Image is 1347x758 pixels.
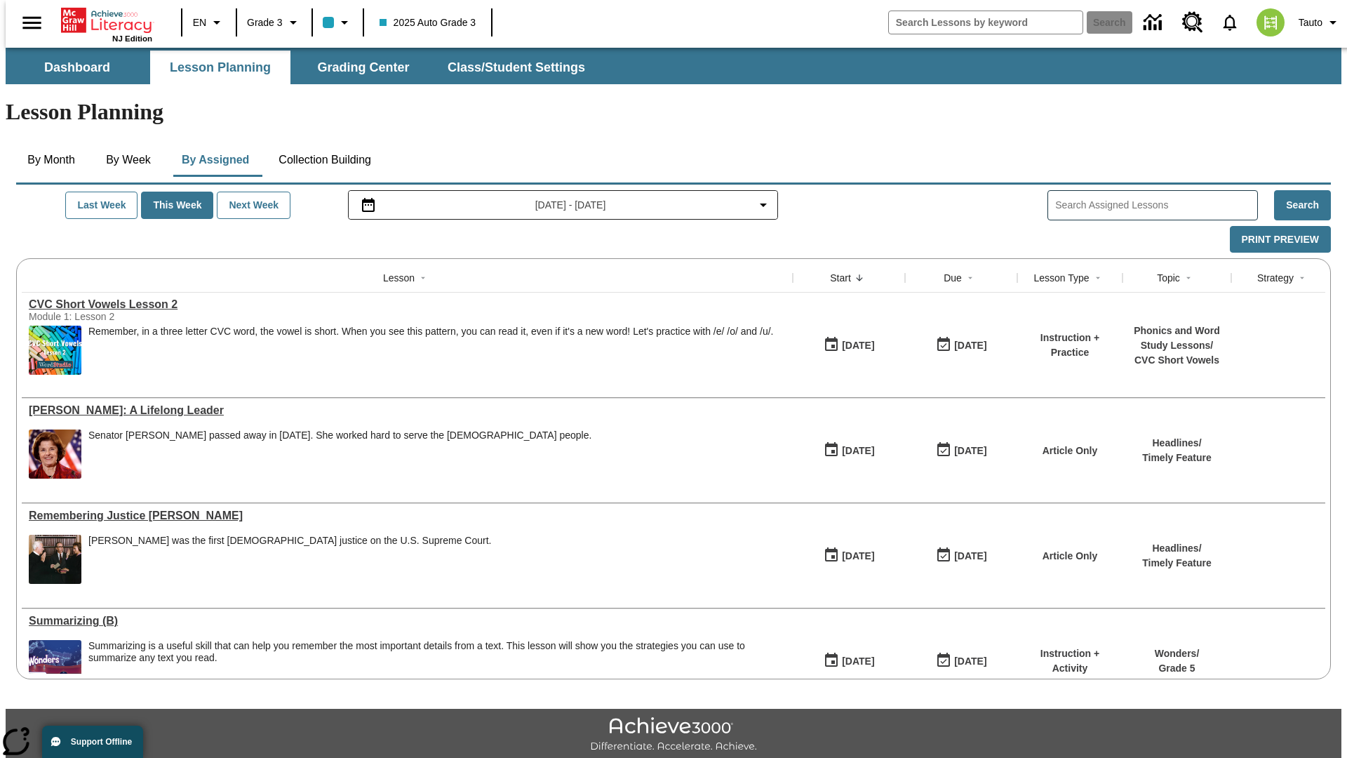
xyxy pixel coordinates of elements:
div: [DATE] [842,442,874,460]
div: Remember, in a three letter CVC word, the vowel is short. When you see this pattern, you can read... [88,326,773,375]
button: Select the date range menu item [354,197,772,213]
div: Topic [1157,271,1180,285]
div: Due [944,271,962,285]
span: EN [193,15,206,30]
a: Notifications [1212,4,1248,41]
button: Sort [1090,270,1106,286]
input: search field [889,11,1083,34]
div: Lesson Type [1033,271,1089,285]
div: Dianne Feinstein: A Lifelong Leader [29,404,786,417]
p: Grade 5 [1155,661,1200,676]
div: CVC Short Vowels Lesson 2 [29,298,786,311]
input: Search Assigned Lessons [1055,195,1257,215]
button: 09/26/25: Last day the lesson can be accessed [931,332,991,359]
button: Profile/Settings [1293,10,1347,35]
p: Article Only [1043,444,1098,458]
button: By Month [16,143,86,177]
div: Senator Dianne Feinstein passed away in September 2023. She worked hard to serve the American peo... [88,430,591,479]
a: Data Center [1135,4,1174,42]
button: 09/24/25: Last day the lesson can be accessed [931,648,991,674]
h1: Lesson Planning [6,99,1341,125]
div: Summarizing is a useful skill that can help you remember the most important details from a text. ... [88,640,786,664]
span: Support Offline [71,737,132,747]
div: Sandra Day O'Connor was the first female justice on the U.S. Supreme Court. [88,535,491,584]
div: [DATE] [842,653,874,670]
img: avatar image [1256,8,1285,36]
span: Grade 3 [247,15,283,30]
span: Grading Center [317,60,409,76]
a: Home [61,6,152,34]
button: By Week [93,143,163,177]
button: 09/24/25: First time the lesson was available [819,648,879,674]
button: Print Preview [1230,226,1331,253]
div: Start [830,271,851,285]
div: [DATE] [954,653,986,670]
button: Sort [1294,270,1311,286]
button: Class/Student Settings [436,51,596,84]
span: NJ Edition [112,34,152,43]
img: Wonders Grade 5 cover, planetarium, showing constellations on domed ceiling [29,640,81,689]
div: Lesson [383,271,415,285]
span: Dashboard [44,60,110,76]
p: Headlines / [1142,541,1212,556]
p: CVC Short Vowels [1130,353,1224,368]
p: Phonics and Word Study Lessons / [1130,324,1224,353]
a: Dianne Feinstein: A Lifelong Leader, Lessons [29,404,786,417]
div: [DATE] [954,337,986,354]
button: 09/26/25: Last day the lesson can be accessed [931,543,991,569]
a: Resource Center, Will open in new tab [1174,4,1212,41]
a: Summarizing (B), Lessons [29,615,786,627]
a: Remembering Justice O'Connor, Lessons [29,510,786,522]
div: [DATE] [842,547,874,565]
div: Strategy [1257,271,1294,285]
button: Language: EN, Select a language [187,10,232,35]
div: SubNavbar [6,48,1341,84]
p: Remember, in a three letter CVC word, the vowel is short. When you see this pattern, you can read... [88,326,773,338]
button: Sort [851,270,868,286]
button: Class color is light blue. Change class color [317,10,358,35]
span: 2025 Auto Grade 3 [380,15,476,30]
button: By Assigned [170,143,260,177]
button: 09/26/25: First time the lesson was available [819,332,879,359]
div: Summarizing is a useful skill that can help you remember the most important details from a text. ... [88,640,786,689]
button: 09/26/25: First time the lesson was available [819,543,879,569]
img: Senator Dianne Feinstein of California smiles with the U.S. flag behind her. [29,430,81,479]
button: Sort [1180,270,1197,286]
div: Summarizing (B) [29,615,786,627]
div: [DATE] [842,337,874,354]
div: [DATE] [954,442,986,460]
div: SubNavbar [6,51,598,84]
button: Collection Building [267,143,382,177]
div: [PERSON_NAME] was the first [DEMOGRAPHIC_DATA] justice on the U.S. Supreme Court. [88,535,491,547]
img: Chief Justice Warren Burger, wearing a black robe, holds up his right hand and faces Sandra Day O... [29,535,81,584]
p: Wonders / [1155,646,1200,661]
button: 09/26/25: First time the lesson was available [819,437,879,464]
p: Article Only [1043,549,1098,564]
button: Search [1274,190,1331,220]
span: Class/Student Settings [448,60,585,76]
button: Dashboard [7,51,147,84]
button: Lesson Planning [150,51,290,84]
span: Lesson Planning [170,60,271,76]
span: Tauto [1299,15,1322,30]
div: Home [61,5,152,43]
p: Timely Feature [1142,451,1212,465]
button: Next Week [217,192,290,219]
button: Sort [415,270,431,286]
div: Senator [PERSON_NAME] passed away in [DATE]. She worked hard to serve the [DEMOGRAPHIC_DATA] people. [88,430,591,441]
button: 09/26/25: Last day the lesson can be accessed [931,437,991,464]
img: CVC Short Vowels Lesson 2. [29,326,81,375]
span: [DATE] - [DATE] [535,198,606,213]
p: Timely Feature [1142,556,1212,571]
button: Support Offline [42,726,143,758]
button: This Week [141,192,213,219]
button: Open side menu [11,2,53,44]
div: [DATE] [954,547,986,565]
button: Sort [962,270,979,286]
button: Grading Center [293,51,434,84]
button: Last Week [65,192,138,219]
